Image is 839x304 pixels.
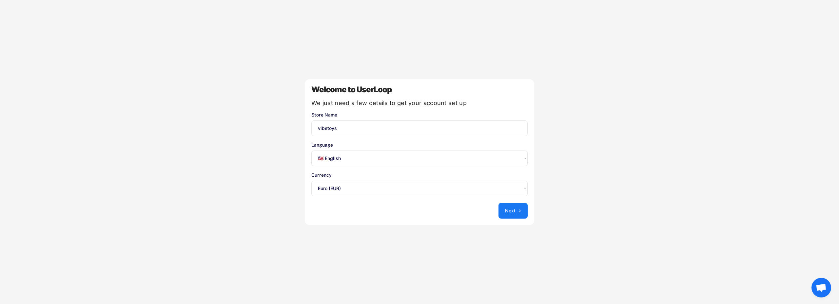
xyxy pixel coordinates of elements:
[311,143,528,147] div: Language
[811,278,831,297] div: Ouvrir le chat
[311,173,528,177] div: Currency
[311,100,528,106] div: We just need a few details to get your account set up
[311,120,528,136] input: You store's name
[311,113,528,117] div: Store Name
[311,86,528,94] div: Welcome to UserLoop
[498,203,528,219] button: Next →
